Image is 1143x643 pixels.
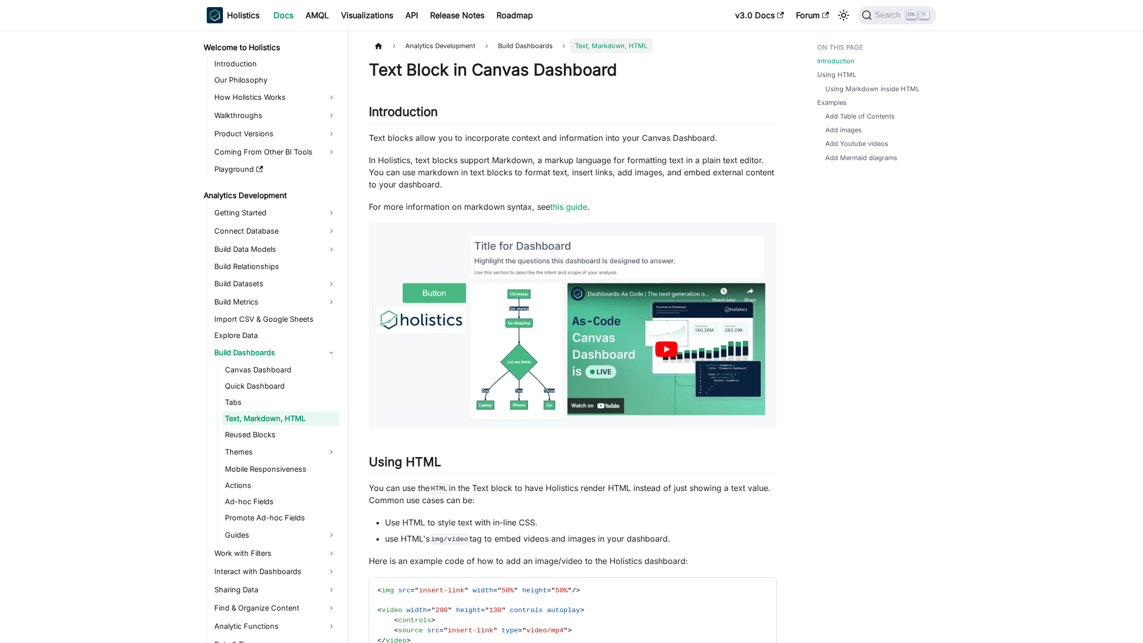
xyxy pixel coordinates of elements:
img: reporting-intro-to-blocks-text-blocks [369,223,777,427]
span: src [427,627,439,634]
a: Roadmap [490,7,539,23]
span: " [514,587,518,594]
a: Getting Started [211,205,339,221]
span: height [456,607,481,614]
a: Themes [222,444,339,460]
p: For more information on markdown syntax, see . [369,201,777,213]
span: " [551,587,555,594]
h1: Text Block in Canvas Dashboard [369,60,777,80]
span: video/mp4 [526,627,563,634]
span: = [493,587,498,594]
a: Examples [817,98,847,107]
span: source [398,627,423,634]
a: Mobile Responsiveness [222,462,339,476]
a: Build Dashboards [211,345,339,361]
a: Add Mermaid diagrams [825,153,897,163]
a: Build Datasets [211,276,339,292]
span: " [502,607,506,614]
a: Text, Markdown, HTML [222,411,339,426]
b: Holistics [227,9,259,21]
a: Tabs [222,395,339,409]
span: 130 [489,607,501,614]
a: Import CSV & Google Sheets [211,312,339,326]
a: Explore Data [211,328,339,343]
span: > [580,607,584,614]
a: this guide [550,202,587,212]
span: controls [510,607,543,614]
span: " [444,627,448,634]
a: How Holistics Works [211,89,339,105]
span: 50% [555,587,567,594]
a: Product Versions [211,126,339,142]
p: In Holistics, text blocks support Markdown, a markup language for formatting text in a plain text... [369,154,777,191]
span: src [398,587,410,594]
a: Playground [211,162,339,176]
span: = [410,587,414,594]
a: Build Relationships [211,259,339,274]
button: Search (Ctrl+K) [858,6,936,24]
a: Visualizations [335,7,399,23]
span: " [485,607,489,614]
span: Analytics Development [400,39,480,53]
span: < [394,627,398,634]
span: 50% [502,587,514,594]
span: = [518,627,522,634]
h2: Introduction [369,104,777,124]
span: " [448,607,452,614]
img: Holistics [207,7,223,23]
a: Coming From Other BI Tools [211,144,339,160]
span: insert-link [419,587,465,594]
span: = [481,607,485,614]
span: video [382,607,402,614]
span: controls [398,617,431,624]
span: width [406,607,427,614]
kbd: K [919,10,929,19]
a: Ad-hoc Fields [222,495,339,509]
a: Find & Organize Content [211,600,339,616]
span: width [473,587,493,594]
span: " [563,627,567,634]
a: Introduction [817,56,855,66]
code: HTML [430,483,449,494]
span: " [567,587,571,594]
nav: Breadcrumbs [369,39,777,53]
span: /> [572,587,580,594]
p: You can use the in the Text block to have Holistics render HTML instead of just showing a text va... [369,482,777,506]
a: Add Table of Contents [825,111,895,121]
p: Text blocks allow you to incorporate context and information into your Canvas Dashboard. [369,132,777,144]
a: Analytics Development [201,188,339,203]
h2: Using HTML [369,455,777,474]
span: Text, Markdown, HTML [570,39,653,53]
nav: Docs sidebar [197,30,349,643]
a: v3.0 Docs [729,7,790,23]
a: Build Metrics [211,294,339,310]
span: = [439,627,443,634]
span: Search [872,11,907,20]
a: API [399,7,424,23]
span: < [377,587,382,594]
a: Forum [790,7,835,23]
a: Guides [222,527,339,543]
span: autoplay [547,607,580,614]
span: Build Dashboards [493,39,558,53]
span: insert-link [448,627,493,634]
a: Using HTML [817,70,856,80]
a: Add Youtube videos [825,139,888,148]
a: Analytic Functions [211,618,339,634]
a: Our Philosophy [211,73,339,87]
p: Here is an example code of how to add an image/video to the Holistics dashboard: [369,555,777,567]
span: " [431,607,435,614]
span: > [431,617,435,624]
span: type [502,627,518,634]
a: Work with Filters [211,545,339,561]
span: " [522,627,526,634]
a: Build Data Models [211,241,339,257]
a: Welcome to Holistics [201,41,339,55]
a: Sharing Data [211,582,339,598]
code: img/video [430,534,470,544]
a: Quick Dashboard [222,379,339,393]
a: Release Notes [424,7,490,23]
a: AMQL [299,7,335,23]
a: Actions [222,478,339,493]
span: 290 [435,607,447,614]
